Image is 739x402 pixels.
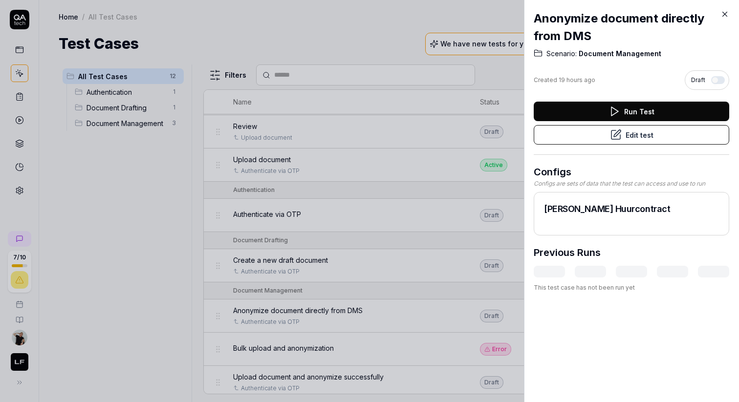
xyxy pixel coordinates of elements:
h3: Configs [534,165,729,179]
button: Run Test [534,102,729,121]
div: Configs are sets of data that the test can access and use to run [534,179,729,188]
span: Scenario: [546,49,577,59]
time: 19 hours ago [559,76,595,84]
h3: Previous Runs [534,245,601,260]
span: Draft [691,76,705,85]
h2: [PERSON_NAME] Huurcontract [544,202,719,215]
span: Document Management [577,49,661,59]
button: Edit test [534,125,729,145]
div: Created [534,76,595,85]
h2: Anonymize document directly from DMS [534,10,729,45]
div: This test case has not been run yet [534,283,729,292]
